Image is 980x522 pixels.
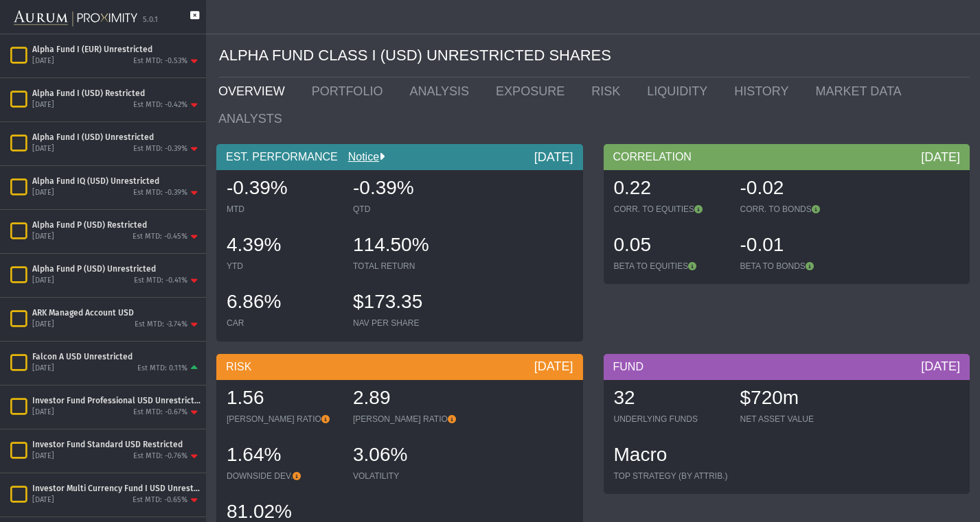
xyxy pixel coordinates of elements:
[338,151,379,163] a: Notice
[353,261,466,272] div: TOTAL RETURN
[32,176,201,187] div: Alpha Fund IQ (USD) Unrestricted
[227,289,339,318] div: 6.86%
[133,451,187,462] div: Est MTD: -0.76%
[353,289,466,318] div: $173.35
[133,188,187,198] div: Est MTD: -0.39%
[32,263,201,274] div: Alpha Fund P (USD) Unrestricted
[614,442,728,471] div: Macro
[227,177,288,198] span: -0.39%
[353,204,466,215] div: QTD
[32,88,201,99] div: Alpha Fund I (USD) Restricted
[133,495,187,506] div: Est MTD: -0.65%
[143,15,158,25] div: 5.0.1
[32,220,201,230] div: Alpha Fund P (USD) Restricted
[135,320,187,330] div: Est MTD: -3.74%
[301,78,400,105] a: PORTFOLIO
[227,204,339,215] div: MTD
[486,78,581,105] a: EXPOSURE
[227,232,339,261] div: 4.39%
[32,132,201,143] div: Alpha Fund I (USD) Unrestricted
[724,78,805,105] a: HISTORY
[32,307,201,318] div: ARK Managed Account USD
[133,407,187,418] div: Est MTD: -0.67%
[32,320,54,330] div: [DATE]
[353,318,466,329] div: NAV PER SHARE
[32,395,201,406] div: Investor Fund Professional USD Unrestricted
[133,232,187,242] div: Est MTD: -0.45%
[614,232,727,261] div: 0.05
[133,100,187,110] div: Est MTD: -0.42%
[614,204,727,215] div: CORR. TO EQUITIES
[133,56,187,67] div: Est MTD: -0.53%
[32,232,54,242] div: [DATE]
[14,3,137,34] img: Aurum-Proximity%20white.svg
[806,78,918,105] a: MARKET DATA
[227,261,339,272] div: YTD
[32,188,54,198] div: [DATE]
[137,364,187,374] div: Est MTD: 0.11%
[32,483,201,494] div: Investor Multi Currency Fund I USD Unrestricted
[32,276,54,286] div: [DATE]
[921,149,960,165] div: [DATE]
[740,204,853,215] div: CORR. TO BONDS
[399,78,486,105] a: ANALYSIS
[32,407,54,418] div: [DATE]
[32,451,54,462] div: [DATE]
[614,177,652,198] span: 0.22
[133,144,187,154] div: Est MTD: -0.39%
[134,276,187,286] div: Est MTD: -0.41%
[32,364,54,374] div: [DATE]
[534,358,573,375] div: [DATE]
[740,175,853,204] div: -0.02
[353,471,466,482] div: VOLATILITY
[353,177,414,198] span: -0.39%
[216,144,583,170] div: EST. PERFORMANCE
[227,471,339,482] div: DOWNSIDE DEV.
[614,414,727,425] div: UNDERLYING FUNDS
[32,439,201,450] div: Investor Fund Standard USD Restricted
[534,149,573,165] div: [DATE]
[208,105,299,132] a: ANALYSTS
[219,34,970,78] div: ALPHA FUND CLASS I (USD) UNRESTRICTED SHARES
[740,232,853,261] div: -0.01
[604,144,970,170] div: CORRELATION
[614,261,727,272] div: BETA TO EQUITIES
[227,414,339,425] div: [PERSON_NAME] RATIO
[32,144,54,154] div: [DATE]
[614,385,727,414] div: 32
[32,100,54,110] div: [DATE]
[227,385,339,414] div: 1.56
[921,358,960,375] div: [DATE]
[353,414,466,425] div: [PERSON_NAME] RATIO
[740,385,853,414] div: $720m
[740,414,853,425] div: NET ASSET VALUE
[227,442,339,471] div: 1.64%
[227,318,339,329] div: CAR
[208,78,301,105] a: OVERVIEW
[32,351,201,362] div: Falcon A USD Unrestricted
[32,495,54,506] div: [DATE]
[637,78,724,105] a: LIQUIDITY
[740,261,853,272] div: BETA TO BONDS
[581,78,637,105] a: RISK
[604,354,970,380] div: FUND
[353,232,466,261] div: 114.50%
[32,56,54,67] div: [DATE]
[32,44,201,55] div: Alpha Fund I (EUR) Unrestricted
[338,150,385,165] div: Notice
[614,471,728,482] div: TOP STRATEGY (BY ATTRIB.)
[353,385,466,414] div: 2.89
[353,442,466,471] div: 3.06%
[216,354,583,380] div: RISK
